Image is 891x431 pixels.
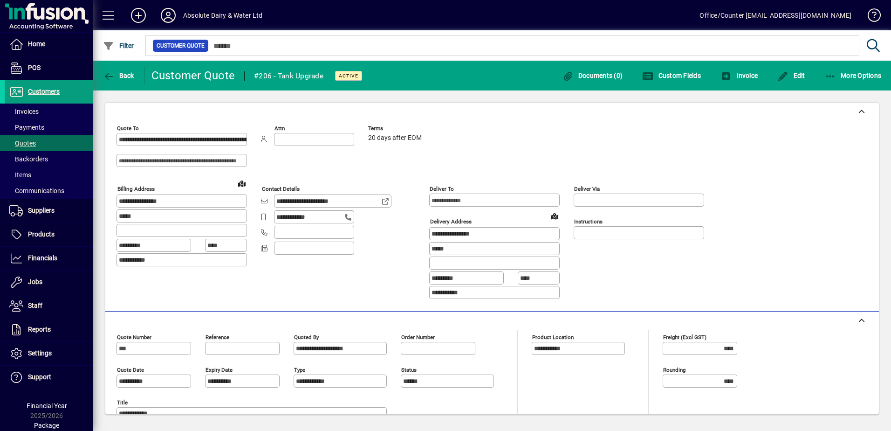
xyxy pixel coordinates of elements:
div: #206 - Tank Upgrade [254,69,323,83]
button: Profile [153,7,183,24]
a: Payments [5,119,93,135]
a: Suppliers [5,199,93,222]
mat-label: Instructions [574,218,603,225]
button: Filter [101,37,137,54]
span: Customers [28,88,60,95]
div: Office/Counter [EMAIL_ADDRESS][DOMAIN_NAME] [699,8,851,23]
a: Knowledge Base [861,2,879,32]
a: POS [5,56,93,80]
a: Products [5,223,93,246]
span: Home [28,40,45,48]
a: Jobs [5,271,93,294]
app-page-header-button: Back [93,67,144,84]
mat-label: Type [294,366,305,373]
mat-label: Status [401,366,417,373]
button: Back [101,67,137,84]
span: Package [34,422,59,429]
span: Filter [103,42,134,49]
mat-label: Title [117,399,128,405]
span: Financial Year [27,402,67,410]
a: Settings [5,342,93,365]
mat-label: Expiry date [206,366,233,373]
a: Items [5,167,93,183]
span: Products [28,230,55,238]
span: Customer Quote [157,41,205,50]
button: Invoice [718,67,760,84]
span: Invoices [9,108,39,115]
div: Absolute Dairy & Water Ltd [183,8,263,23]
span: Payments [9,124,44,131]
span: Suppliers [28,207,55,214]
span: Backorders [9,155,48,163]
span: Staff [28,302,42,309]
span: POS [28,64,41,71]
button: Documents (0) [560,67,625,84]
a: Financials [5,247,93,270]
span: Support [28,373,51,381]
mat-label: Freight (excl GST) [663,334,706,340]
span: Terms [368,125,424,132]
mat-label: Quoted by [294,334,319,340]
button: Edit [775,67,808,84]
mat-label: Rounding [663,366,685,373]
span: Items [9,171,31,179]
button: Add [123,7,153,24]
mat-label: Attn [274,125,285,132]
mat-label: Quote date [117,366,144,373]
span: Financials [28,254,57,262]
a: Home [5,33,93,56]
span: Invoice [720,72,758,79]
mat-label: Quote To [117,125,139,132]
span: Communications [9,187,64,195]
span: Custom Fields [642,72,701,79]
span: Edit [777,72,805,79]
button: Custom Fields [640,67,703,84]
a: Invoices [5,104,93,119]
a: Reports [5,318,93,341]
a: View on map [234,176,249,191]
span: Documents (0) [562,72,623,79]
a: Quotes [5,135,93,151]
button: More Options [822,67,884,84]
mat-label: Deliver via [574,186,600,192]
span: More Options [825,72,882,79]
span: 20 days after EOM [368,134,422,142]
mat-label: Reference [206,334,229,340]
span: Quotes [9,139,36,147]
a: Staff [5,294,93,318]
div: Customer Quote [151,68,235,83]
mat-label: Quote number [117,334,151,340]
a: Support [5,366,93,389]
a: View on map [547,209,562,223]
span: Jobs [28,278,42,285]
mat-label: Deliver To [430,186,454,192]
span: Back [103,72,134,79]
a: Backorders [5,151,93,167]
a: Communications [5,183,93,199]
span: Settings [28,349,52,357]
mat-label: Product location [532,334,574,340]
span: Active [339,73,358,79]
span: Reports [28,326,51,333]
mat-label: Order number [401,334,435,340]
